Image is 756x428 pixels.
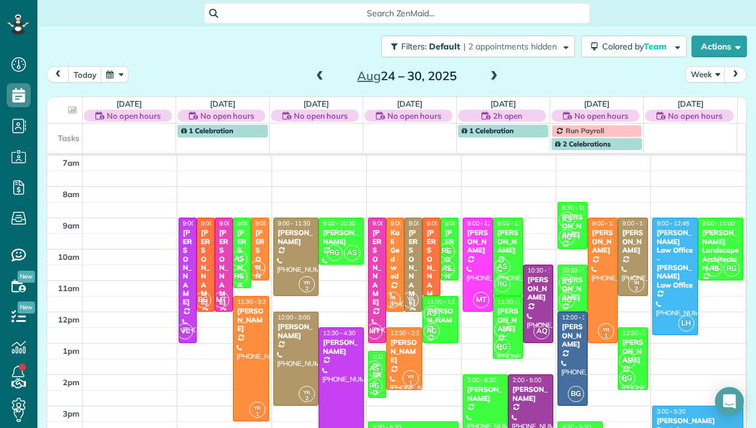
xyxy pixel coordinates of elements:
[390,228,401,280] div: Kali Gedwed
[237,228,247,306] div: [PERSON_NAME]
[559,292,575,308] span: RG
[691,36,747,57] button: Actions
[619,353,635,369] span: AS
[702,228,740,272] div: [PERSON_NAME] Landscape Architecture, In.
[68,66,102,83] button: today
[326,245,343,261] span: RG
[445,219,477,227] span: 9:00 - 11:00
[182,228,193,306] div: [PERSON_NAME]
[439,243,455,259] span: RG
[322,228,360,246] div: [PERSON_NAME]
[715,387,744,416] div: Open Intercom Messenger
[429,41,461,52] span: Default
[574,110,629,122] span: No open hours
[463,41,557,52] span: | 2 appointments hidden
[366,360,383,377] span: AS
[561,323,584,348] div: [PERSON_NAME]
[63,346,80,356] span: 1pm
[219,219,252,227] span: 9:00 - 12:00
[467,219,500,227] span: 9:00 - 12:00
[372,219,401,227] span: 9:00 - 1:00
[63,158,80,168] span: 7am
[255,219,288,227] span: 9:00 - 11:00
[254,263,261,270] span: YR
[200,228,211,306] div: [PERSON_NAME]
[390,219,423,227] span: 9:00 - 12:00
[619,370,635,386] span: RG
[381,36,575,57] button: Filters: Default | 2 appointments hidden
[723,260,740,277] span: RG
[323,329,355,337] span: 12:30 - 4:30
[390,338,419,364] div: [PERSON_NAME]
[177,323,193,339] span: VL
[63,221,80,230] span: 9am
[568,386,584,402] span: BG
[678,315,694,332] span: LH
[183,219,212,227] span: 9:00 - 1:00
[562,266,598,274] span: 10:30 - 12:00
[494,276,510,292] span: RG
[439,260,455,277] span: AS
[407,373,414,380] span: YR
[331,69,482,83] h2: 24 – 30, 2025
[724,66,747,83] button: next
[494,339,510,355] span: RG
[512,385,550,403] div: [PERSON_NAME]
[58,283,80,293] span: 11am
[497,219,530,227] span: 9:00 - 11:30
[706,260,722,277] span: AS
[210,99,236,109] a: [DATE]
[621,338,644,364] div: [PERSON_NAME]
[278,219,310,227] span: 9:00 - 11:30
[644,41,669,52] span: Team
[250,268,265,279] small: 1
[366,323,383,339] span: MT
[299,393,314,404] small: 2
[497,307,519,333] div: [PERSON_NAME]
[231,268,247,285] span: RG
[559,212,575,228] span: AS
[462,126,514,135] span: 1 Celebration
[366,378,383,394] span: RG
[322,338,360,356] div: [PERSON_NAME]
[116,99,142,109] a: [DATE]
[668,110,722,122] span: No open hours
[562,313,594,321] span: 12:00 - 3:00
[201,219,233,227] span: 9:00 - 12:00
[390,329,423,337] span: 12:30 - 2:30
[424,323,440,339] span: RG
[218,228,229,306] div: [PERSON_NAME]
[344,245,360,261] span: AS
[195,292,211,308] span: BG
[46,66,69,83] button: prev
[407,295,414,301] span: YR
[494,259,510,275] span: AS
[559,274,575,291] span: AS
[497,298,530,306] span: 11:30 - 1:30
[621,228,644,254] div: [PERSON_NAME]
[403,377,418,389] small: 1
[58,315,80,324] span: 12pm
[231,251,247,267] span: AS
[303,389,310,395] span: YR
[566,126,605,135] span: Run Payroll
[427,298,459,306] span: 11:30 - 1:00
[685,66,725,83] button: Week
[494,321,510,338] span: AS
[200,110,255,122] span: No open hours
[656,228,694,289] div: [PERSON_NAME] Law Office - [PERSON_NAME] Law Office
[599,330,614,342] small: 1
[629,283,644,295] small: 2
[527,266,560,274] span: 10:30 - 1:00
[213,292,229,308] span: MT
[408,219,441,227] span: 9:00 - 12:00
[237,219,270,227] span: 9:00 - 11:15
[63,189,80,199] span: 8am
[181,126,233,135] span: 1 Celebration
[401,41,427,52] span: Filters:
[408,228,419,306] div: [PERSON_NAME]
[403,299,418,310] small: 2
[444,228,455,402] div: [PERSON_NAME] and [PERSON_NAME]
[237,307,265,333] div: [PERSON_NAME]
[656,408,685,415] span: 3:00 - 5:30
